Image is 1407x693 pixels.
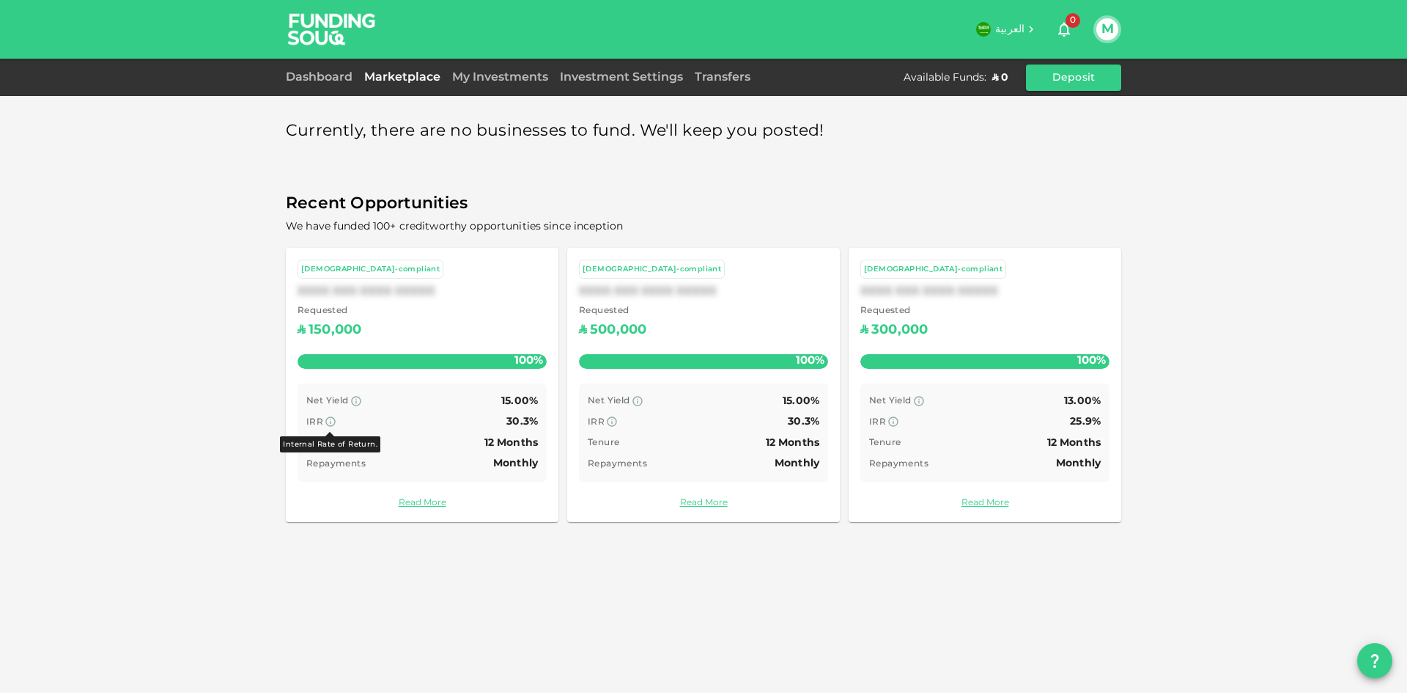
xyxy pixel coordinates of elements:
[775,458,819,469] span: Monthly
[976,22,991,37] img: flag-sa.b9a346574cdc8950dd34b50780441f57.svg
[298,319,306,342] div: ʢ
[783,396,819,406] span: 15.00%
[792,351,828,372] span: 100%
[286,248,558,522] a: [DEMOGRAPHIC_DATA]-compliantXXXX XXX XXXX XXXXX Requested ʢ150,000100% Net Yield 15.00% IRRIntern...
[309,319,361,342] div: 150,000
[869,418,886,427] span: IRR
[506,417,538,427] span: 30.3%
[1049,15,1079,44] button: 0
[446,72,554,83] a: My Investments
[493,458,538,469] span: Monthly
[869,439,901,447] span: Tenure
[871,319,928,342] div: 300,000
[1056,458,1101,469] span: Monthly
[860,319,868,342] div: ʢ
[995,24,1024,34] span: العربية
[358,72,446,83] a: Marketplace
[484,438,538,448] span: 12 Months
[860,304,928,319] span: Requested
[579,285,828,298] div: XXXX XXX XXXX XXXXX
[1064,396,1101,406] span: 13.00%
[588,418,605,427] span: IRR
[588,460,647,469] span: Repayments
[579,496,828,510] a: Read More
[298,285,547,298] div: XXXX XXX XXXX XXXXX
[286,72,358,83] a: Dashboard
[306,397,349,406] span: Net Yield
[286,117,824,146] span: Currently, there are no businesses to fund. We'll keep you posted!
[1357,643,1392,678] button: question
[588,397,630,406] span: Net Yield
[1096,18,1118,40] button: M
[1074,351,1109,372] span: 100%
[306,439,338,447] span: Tenure
[286,190,1121,219] span: Recent Opportunities
[588,439,619,447] span: Tenure
[590,319,646,342] div: 500,000
[286,221,623,232] span: We have funded 100+ creditworthy opportunities since inception
[1070,417,1101,427] span: 25.9%
[869,460,928,469] span: Repayments
[992,70,1008,85] div: ʢ 0
[860,285,1109,298] div: XXXX XXX XXXX XXXXX
[689,72,756,83] a: Transfers
[869,397,912,406] span: Net Yield
[298,496,547,510] a: Read More
[554,72,689,83] a: Investment Settings
[788,417,819,427] span: 30.3%
[306,418,323,427] span: IRR
[864,263,1002,276] div: [DEMOGRAPHIC_DATA]-compliant
[511,351,547,372] span: 100%
[860,496,1109,510] a: Read More
[766,438,819,448] span: 12 Months
[583,263,721,276] div: [DEMOGRAPHIC_DATA]-compliant
[298,304,361,319] span: Requested
[849,248,1121,522] a: [DEMOGRAPHIC_DATA]-compliantXXXX XXX XXXX XXXXX Requested ʢ300,000100% Net Yield 13.00% IRR 25.9%...
[1026,65,1121,91] button: Deposit
[904,70,986,85] div: Available Funds :
[306,460,366,469] span: Repayments
[1066,13,1080,28] span: 0
[301,263,440,276] div: [DEMOGRAPHIC_DATA]-compliant
[501,396,538,406] span: 15.00%
[579,319,587,342] div: ʢ
[567,248,840,522] a: [DEMOGRAPHIC_DATA]-compliantXXXX XXX XXXX XXXXX Requested ʢ500,000100% Net Yield 15.00% IRR 30.3%...
[1047,438,1101,448] span: 12 Months
[579,304,646,319] span: Requested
